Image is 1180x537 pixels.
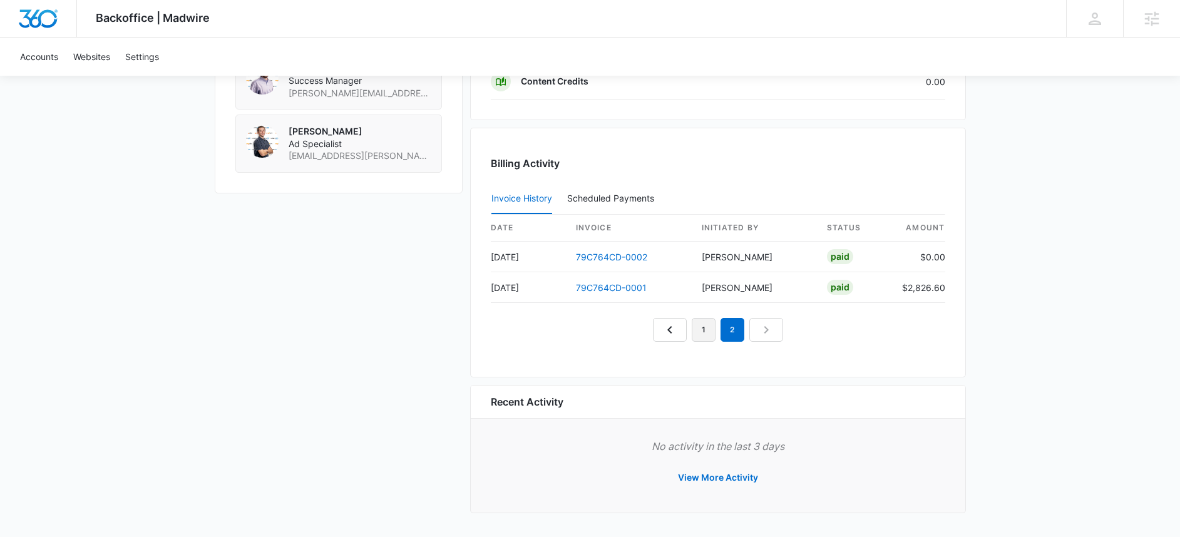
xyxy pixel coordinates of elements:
[246,125,279,158] img: Chase Hawkinson
[491,272,566,303] td: [DATE]
[491,156,945,171] h3: Billing Activity
[692,215,817,242] th: Initiated By
[665,463,771,493] button: View More Activity
[289,138,431,150] span: Ad Specialist
[813,64,945,100] td: 0.00
[289,125,431,138] p: [PERSON_NAME]
[491,439,945,454] p: No activity in the last 3 days
[491,394,563,409] h6: Recent Activity
[491,215,566,242] th: date
[576,252,647,262] a: 79C764CD-0002
[491,184,552,214] button: Invoice History
[66,38,118,76] a: Websites
[892,242,945,272] td: $0.00
[692,242,817,272] td: [PERSON_NAME]
[817,215,892,242] th: status
[576,282,647,293] a: 79C764CD-0001
[692,272,817,303] td: [PERSON_NAME]
[721,318,744,342] em: 2
[521,75,588,88] p: Content Credits
[692,318,716,342] a: Page 1
[566,215,692,242] th: invoice
[118,38,167,76] a: Settings
[491,242,566,272] td: [DATE]
[827,249,853,264] div: Paid
[892,215,945,242] th: amount
[827,280,853,295] div: Paid
[567,194,659,203] div: Scheduled Payments
[13,38,66,76] a: Accounts
[289,87,431,100] span: [PERSON_NAME][EMAIL_ADDRESS][PERSON_NAME][DOMAIN_NAME]
[289,74,431,87] span: Success Manager
[96,11,210,24] span: Backoffice | Madwire
[892,272,945,303] td: $2,826.60
[289,150,431,162] span: [EMAIL_ADDRESS][PERSON_NAME][DOMAIN_NAME]
[246,62,279,95] img: Nathan Hoover
[653,318,783,342] nav: Pagination
[653,318,687,342] a: Previous Page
